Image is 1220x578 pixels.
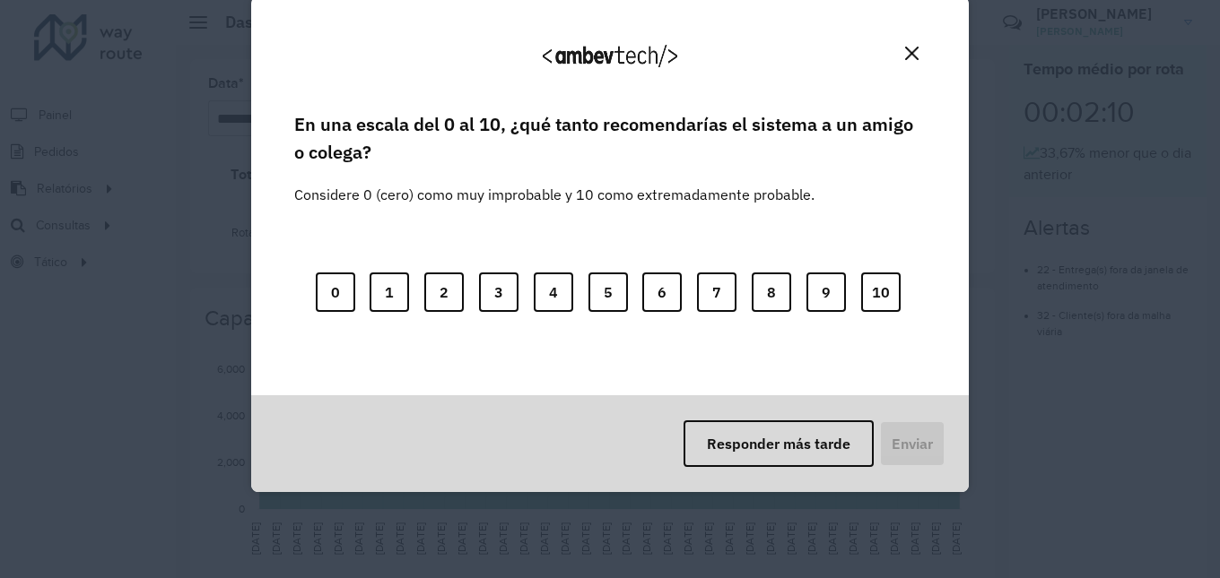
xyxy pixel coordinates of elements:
button: 1 [370,272,409,312]
button: 7 [697,272,736,312]
img: Close [905,47,919,60]
label: Considere 0 (cero) como muy improbable y 10 como extremadamente probable. [294,162,815,205]
button: 4 [534,272,573,312]
button: 6 [642,272,682,312]
button: Responder más tarde [684,420,874,467]
button: 3 [479,272,518,312]
button: 5 [588,272,628,312]
label: En una escala del 0 al 10, ¿qué tanto recomendarías el sistema a un amigo o colega? [294,111,926,166]
button: 8 [752,272,791,312]
button: 10 [861,272,901,312]
button: 2 [424,272,464,312]
img: Logo Ambevtech [543,45,677,67]
button: 0 [316,272,355,312]
button: Close [898,39,926,67]
button: 9 [806,272,846,312]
